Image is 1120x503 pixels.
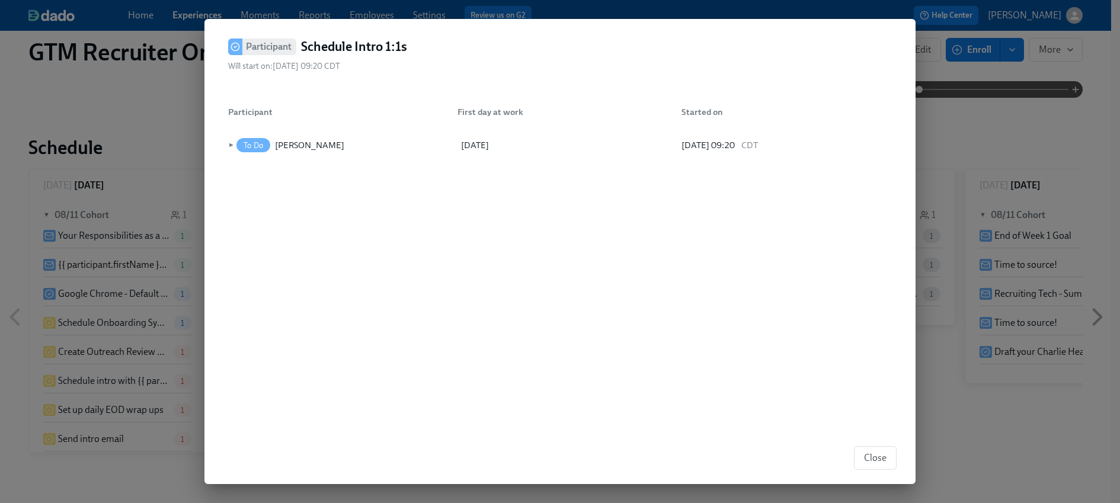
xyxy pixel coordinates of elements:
[275,138,344,152] div: [PERSON_NAME]
[228,60,340,72] span: Will start on: [DATE] 09:20 CDT
[740,138,758,152] span: CDT
[301,38,407,56] h4: Schedule Intro 1:1s
[461,138,489,152] div: [DATE]
[672,100,897,124] div: Started on
[223,105,448,119] div: Participant
[246,39,292,54] h6: Participant
[236,141,270,150] span: To Do
[854,446,897,470] button: Close
[677,105,897,119] div: Started on
[453,105,673,119] div: First day at work
[864,452,887,464] span: Close
[448,100,673,124] div: First day at work
[226,139,234,152] span: ►
[681,138,892,152] div: [DATE] 09:20
[223,100,448,124] div: Participant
